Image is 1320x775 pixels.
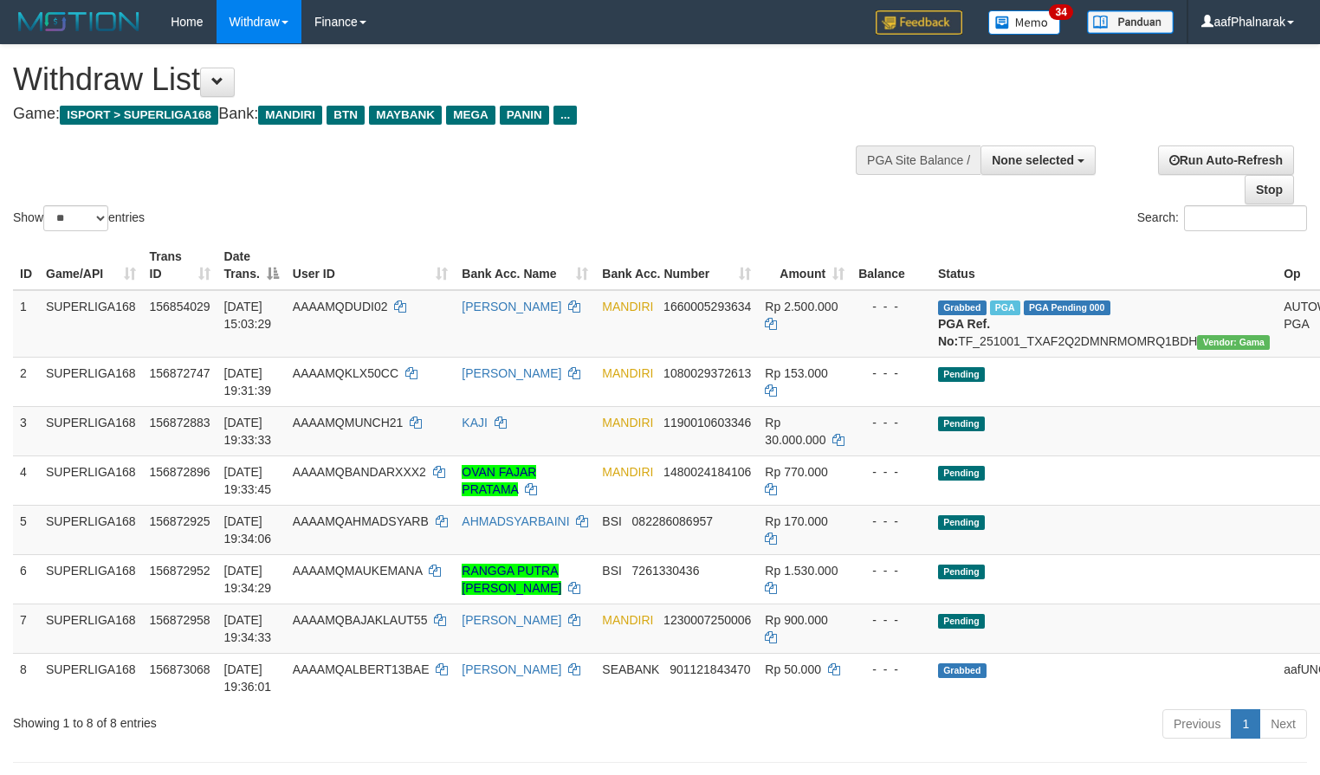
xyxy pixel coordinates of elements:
[224,514,272,546] span: [DATE] 19:34:06
[858,463,924,481] div: - - -
[60,106,218,125] span: ISPORT > SUPERLIGA168
[602,300,653,313] span: MANDIRI
[224,465,272,496] span: [DATE] 19:33:45
[462,465,536,496] a: OVAN FAJAR PRATAMA
[758,241,851,290] th: Amount: activate to sort column ascending
[462,366,561,380] a: [PERSON_NAME]
[876,10,962,35] img: Feedback.jpg
[293,465,426,479] span: AAAAMQBANDARXXX2
[858,661,924,678] div: - - -
[663,366,751,380] span: Copy 1080029372613 to clipboard
[765,514,827,528] span: Rp 170.000
[13,554,39,604] td: 6
[858,562,924,579] div: - - -
[224,564,272,595] span: [DATE] 19:34:29
[13,205,145,231] label: Show entries
[13,505,39,554] td: 5
[39,241,143,290] th: Game/API: activate to sort column ascending
[293,514,429,528] span: AAAAMQAHMADSYARB
[1259,709,1307,739] a: Next
[143,241,217,290] th: Trans ID: activate to sort column ascending
[765,465,827,479] span: Rp 770.000
[602,564,622,578] span: BSI
[462,300,561,313] a: [PERSON_NAME]
[1162,709,1232,739] a: Previous
[217,241,286,290] th: Date Trans.: activate to sort column descending
[632,514,713,528] span: Copy 082286086957 to clipboard
[938,515,985,530] span: Pending
[150,300,210,313] span: 156854029
[293,613,428,627] span: AAAAMQBAJAKLAUT55
[990,300,1020,315] span: Marked by aafsoycanthlai
[13,604,39,653] td: 7
[992,153,1074,167] span: None selected
[1231,709,1260,739] a: 1
[980,145,1096,175] button: None selected
[938,565,985,579] span: Pending
[39,604,143,653] td: SUPERLIGA168
[293,366,398,380] span: AAAAMQKLX50CC
[13,357,39,406] td: 2
[39,290,143,358] td: SUPERLIGA168
[286,241,455,290] th: User ID: activate to sort column ascending
[446,106,495,125] span: MEGA
[938,367,985,382] span: Pending
[462,416,488,429] a: KAJI
[856,145,980,175] div: PGA Site Balance /
[1049,4,1072,20] span: 34
[1245,175,1294,204] a: Stop
[150,662,210,676] span: 156873068
[765,564,838,578] span: Rp 1.530.000
[39,653,143,702] td: SUPERLIGA168
[765,662,821,676] span: Rp 50.000
[39,455,143,505] td: SUPERLIGA168
[39,505,143,554] td: SUPERLIGA168
[663,416,751,429] span: Copy 1190010603346 to clipboard
[663,613,751,627] span: Copy 1230007250006 to clipboard
[462,662,561,676] a: [PERSON_NAME]
[765,366,827,380] span: Rp 153.000
[369,106,442,125] span: MAYBANK
[765,300,838,313] span: Rp 2.500.000
[224,662,272,694] span: [DATE] 19:36:01
[293,300,388,313] span: AAAAMQDUDI02
[938,417,985,431] span: Pending
[595,241,758,290] th: Bank Acc. Number: activate to sort column ascending
[931,290,1277,358] td: TF_251001_TXAF2Q2DMNRMOMRQ1BDH
[150,514,210,528] span: 156872925
[13,62,863,97] h1: Withdraw List
[462,613,561,627] a: [PERSON_NAME]
[39,406,143,455] td: SUPERLIGA168
[13,290,39,358] td: 1
[765,416,825,447] span: Rp 30.000.000
[43,205,108,231] select: Showentries
[988,10,1061,35] img: Button%20Memo.svg
[938,663,987,678] span: Grabbed
[602,613,653,627] span: MANDIRI
[602,465,653,479] span: MANDIRI
[663,300,751,313] span: Copy 1660005293634 to clipboard
[293,662,430,676] span: AAAAMQALBERT13BAE
[224,416,272,447] span: [DATE] 19:33:33
[13,9,145,35] img: MOTION_logo.png
[39,357,143,406] td: SUPERLIGA168
[553,106,577,125] span: ...
[462,514,569,528] a: AHMADSYARBAINI
[632,564,700,578] span: Copy 7261330436 to clipboard
[13,455,39,505] td: 4
[1087,10,1174,34] img: panduan.png
[13,406,39,455] td: 3
[602,366,653,380] span: MANDIRI
[1158,145,1294,175] a: Run Auto-Refresh
[851,241,931,290] th: Balance
[858,414,924,431] div: - - -
[1024,300,1110,315] span: PGA Pending
[224,613,272,644] span: [DATE] 19:34:33
[150,465,210,479] span: 156872896
[938,466,985,481] span: Pending
[258,106,322,125] span: MANDIRI
[931,241,1277,290] th: Status
[500,106,549,125] span: PANIN
[13,653,39,702] td: 8
[602,514,622,528] span: BSI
